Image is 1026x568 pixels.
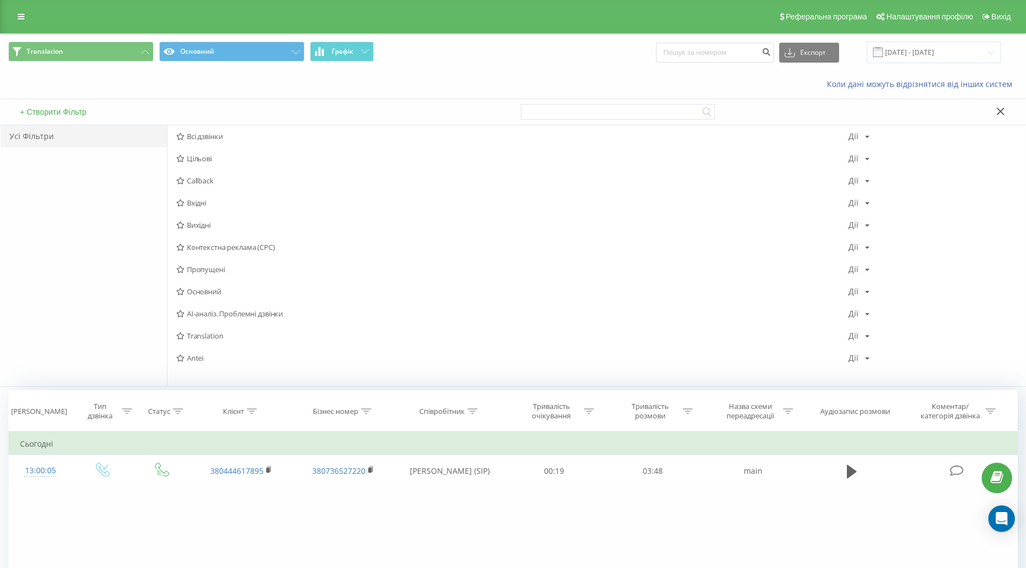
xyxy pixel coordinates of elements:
button: Translation [8,42,154,62]
div: Дії [849,288,859,295]
td: Сьогодні [9,433,1018,455]
span: Вихід [992,12,1011,21]
div: Дії [849,354,859,362]
td: main [702,455,805,487]
td: 00:19 [505,455,604,487]
a: Коли дані можуть відрізнятися вiд інших систем [827,79,1018,89]
div: Дії [849,177,859,185]
div: Дії [849,265,859,273]
button: + Створити Фільтр [17,107,90,117]
button: Закрити [993,106,1009,118]
span: Antei [176,354,849,362]
span: Всі дзвінки [176,132,849,140]
span: Реферальна програма [786,12,867,21]
div: Коментар/категорія дзвінка [918,402,983,421]
a: 380444617895 [210,465,263,476]
div: Статус [148,407,170,416]
input: Пошук за номером [656,43,774,63]
span: Translation [27,47,63,56]
div: Тип дзвінка [82,402,119,421]
span: Графік [332,48,353,55]
div: Співробітник [419,407,465,416]
span: Translation [176,332,849,340]
div: Тривалість розмови [621,402,680,421]
td: [PERSON_NAME] (SIP) [395,455,505,487]
span: Вихідні [176,221,849,229]
div: Open Intercom Messenger [988,505,1015,532]
div: 13:00:05 [20,460,60,482]
button: Графік [310,42,374,62]
div: Назва схеми переадресації [721,402,780,421]
div: Аудіозапис розмови [820,407,890,416]
a: 380736527220 [312,465,365,476]
span: Налаштування профілю [886,12,973,21]
div: Усі Фільтри [1,125,167,147]
div: Клієнт [223,407,244,416]
button: Основний [159,42,304,62]
div: Дії [849,199,859,207]
button: Експорт [779,43,839,63]
td: 03:48 [603,455,702,487]
div: Дії [849,332,859,340]
div: Дії [849,310,859,318]
span: Вхідні [176,199,849,207]
span: Пропущені [176,265,849,273]
span: Контекстна реклама (CPC) [176,243,849,251]
span: Цільові [176,155,849,162]
span: Основний [176,288,849,295]
div: Бізнес номер [313,407,358,416]
span: Callback [176,177,849,185]
div: Дії [849,221,859,229]
div: Дії [849,155,859,162]
div: Дії [849,243,859,251]
span: AI-аналіз. Проблемні дзвінки [176,310,849,318]
div: Тривалість очікування [522,402,581,421]
div: [PERSON_NAME] [11,407,67,416]
div: Дії [849,132,859,140]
